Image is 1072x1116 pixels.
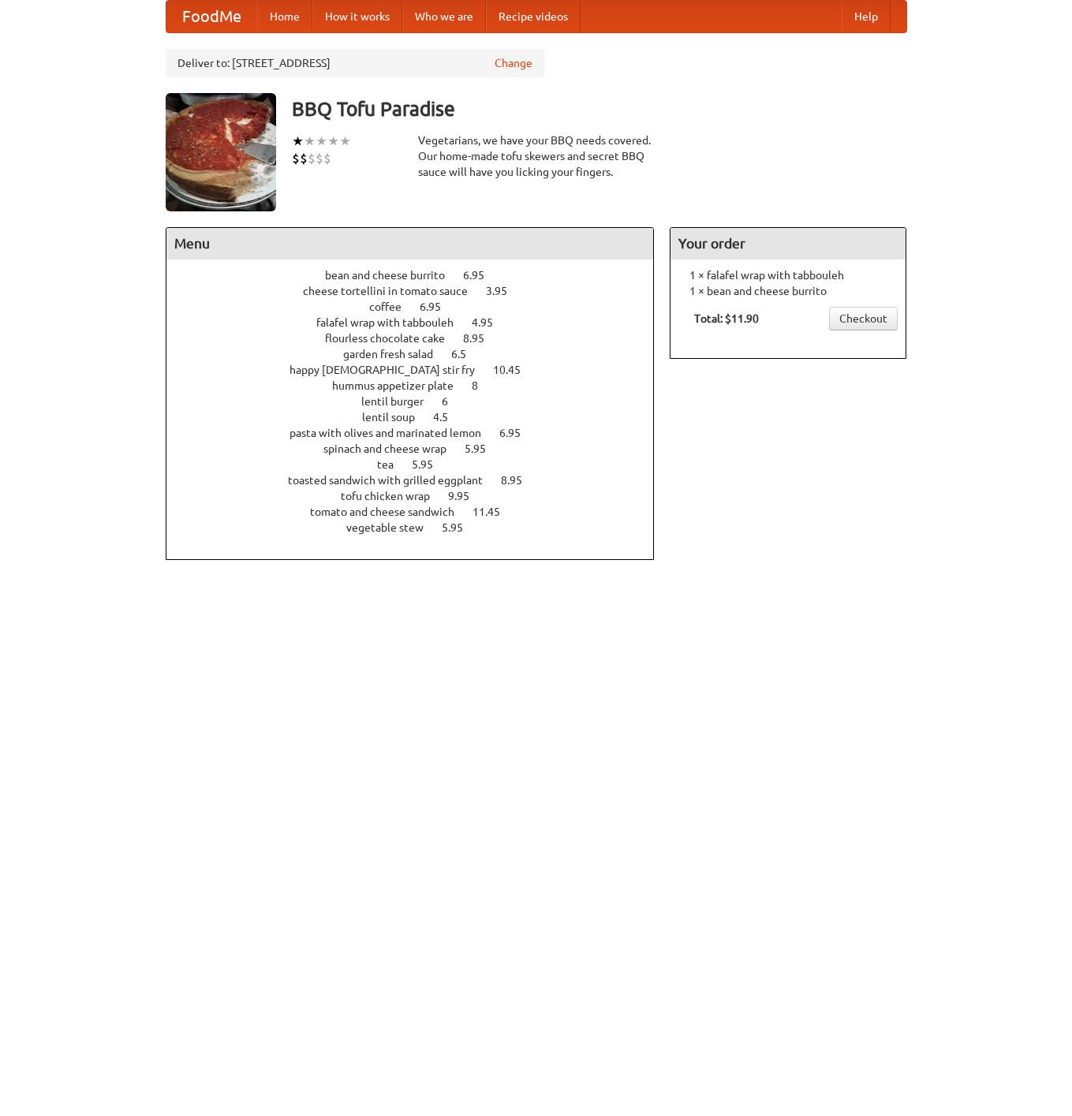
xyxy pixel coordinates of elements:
[327,133,339,150] li: ★
[303,285,536,297] a: cheese tortellini in tomato sauce 3.95
[463,269,500,282] span: 6.95
[166,228,654,259] h4: Menu
[325,269,461,282] span: bean and cheese burrito
[316,316,522,329] a: falafel wrap with tabbouleh 4.95
[292,93,907,125] h3: BBQ Tofu Paradise
[312,1,402,32] a: How it works
[304,133,316,150] li: ★
[257,1,312,32] a: Home
[369,300,470,313] a: coffee 6.95
[473,506,516,518] span: 11.45
[448,490,485,502] span: 9.95
[332,379,469,392] span: hummus appetizer plate
[339,133,351,150] li: ★
[361,395,477,408] a: lentil burger 6
[316,150,323,167] li: $
[166,1,257,32] a: FoodMe
[361,395,439,408] span: lentil burger
[377,458,409,471] span: tea
[486,285,523,297] span: 3.95
[362,411,477,424] a: lentil soup 4.5
[292,133,304,150] li: ★
[166,49,544,77] div: Deliver to: [STREET_ADDRESS]
[472,316,509,329] span: 4.95
[288,474,499,487] span: toasted sandwich with grilled eggplant
[310,506,529,518] a: tomato and cheese sandwich 11.45
[486,1,581,32] a: Recipe videos
[288,474,551,487] a: toasted sandwich with grilled eggplant 8.95
[670,228,906,259] h4: Your order
[341,490,446,502] span: tofu chicken wrap
[308,150,316,167] li: $
[402,1,486,32] a: Who we are
[325,332,514,345] a: flourless chocolate cake 8.95
[346,521,439,534] span: vegetable stew
[323,442,462,455] span: spinach and cheese wrap
[343,348,495,360] a: garden fresh salad 6.5
[362,411,431,424] span: lentil soup
[316,316,469,329] span: falafel wrap with tabbouleh
[420,300,457,313] span: 6.95
[289,427,497,439] span: pasta with olives and marinated lemon
[166,93,276,211] img: angular.jpg
[463,332,500,345] span: 8.95
[442,395,464,408] span: 6
[316,133,327,150] li: ★
[323,150,331,167] li: $
[300,150,308,167] li: $
[343,348,449,360] span: garden fresh salad
[341,490,499,502] a: tofu chicken wrap 9.95
[332,379,507,392] a: hummus appetizer plate 8
[495,55,532,71] a: Change
[369,300,417,313] span: coffee
[678,283,898,299] li: 1 × bean and cheese burrito
[499,427,536,439] span: 6.95
[292,150,300,167] li: $
[323,442,515,455] a: spinach and cheese wrap 5.95
[289,427,550,439] a: pasta with olives and marinated lemon 6.95
[303,285,484,297] span: cheese tortellini in tomato sauce
[289,364,550,376] a: happy [DEMOGRAPHIC_DATA] stir fry 10.45
[310,506,470,518] span: tomato and cheese sandwich
[412,458,449,471] span: 5.95
[325,269,514,282] a: bean and cheese burrito 6.95
[418,133,655,180] div: Vegetarians, we have your BBQ needs covered. Our home-made tofu skewers and secret BBQ sauce will...
[694,312,759,325] b: Total: $11.90
[289,364,491,376] span: happy [DEMOGRAPHIC_DATA] stir fry
[433,411,464,424] span: 4.5
[325,332,461,345] span: flourless chocolate cake
[451,348,482,360] span: 6.5
[678,267,898,283] li: 1 × falafel wrap with tabbouleh
[346,521,492,534] a: vegetable stew 5.95
[493,364,536,376] span: 10.45
[377,458,462,471] a: tea 5.95
[829,307,898,330] a: Checkout
[465,442,502,455] span: 5.95
[842,1,891,32] a: Help
[442,521,479,534] span: 5.95
[501,474,538,487] span: 8.95
[472,379,494,392] span: 8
